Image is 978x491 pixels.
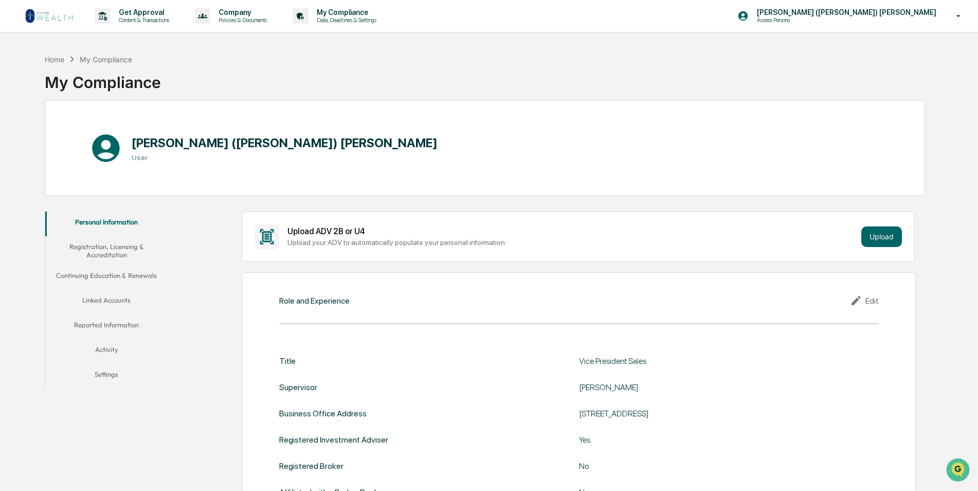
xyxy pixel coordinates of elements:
[6,126,70,144] a: 🖐️Preclearance
[45,364,168,389] button: Settings
[102,174,124,182] span: Pylon
[73,174,124,182] a: Powered byPylon
[45,339,168,364] button: Activity
[111,16,174,24] p: Content & Transactions
[175,82,187,94] button: Start new chat
[21,130,66,140] span: Preclearance
[749,8,941,16] p: [PERSON_NAME] ([PERSON_NAME]) [PERSON_NAME]
[579,461,836,471] div: No
[279,382,317,392] div: Supervisor
[279,409,367,418] div: Business Office Address
[45,212,168,389] div: secondary tabs example
[132,135,438,150] h1: [PERSON_NAME] ([PERSON_NAME]) [PERSON_NAME]
[279,435,388,445] div: Registered Investment Adviser
[85,130,128,140] span: Attestations
[579,435,836,445] div: Yes
[749,16,849,24] p: Access Persons
[45,236,168,266] button: Registration, Licensing & Accreditation
[309,16,382,24] p: Data, Deadlines & Settings
[945,457,973,485] iframe: Open customer support
[6,145,69,164] a: 🔎Data Lookup
[132,153,438,162] h3: User
[21,149,65,160] span: Data Lookup
[10,79,29,97] img: 1746055101610-c473b297-6a78-478c-a979-82029cc54cd1
[210,8,272,16] p: Company
[579,382,836,392] div: [PERSON_NAME]
[279,461,343,471] div: Registered Broker
[35,79,169,89] div: Start new chat
[25,8,74,24] img: logo
[287,238,857,247] div: Upload your ADV to automatically populate your personal information.
[75,131,83,139] div: 🗄️
[579,356,836,366] div: Vice President Sales
[10,150,19,159] div: 🔎
[10,131,19,139] div: 🖐️
[309,8,382,16] p: My Compliance
[45,265,168,290] button: Continuing Education & Renewals
[850,294,879,307] div: Edit
[45,212,168,236] button: Personal Information
[45,65,161,92] div: My Compliance
[210,16,272,24] p: Policies & Documents
[10,22,187,38] p: How can we help?
[111,8,174,16] p: Get Approval
[45,55,64,64] div: Home
[279,356,296,366] div: Title
[579,409,836,418] div: [STREET_ADDRESS]
[861,226,902,247] button: Upload
[80,55,132,64] div: My Compliance
[45,314,168,339] button: Reported Information
[287,226,857,236] div: Upload ADV 2B or U4
[70,126,132,144] a: 🗄️Attestations
[45,290,168,314] button: Linked Accounts
[279,296,350,306] div: Role and Experience
[35,89,130,97] div: We're available if you need us!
